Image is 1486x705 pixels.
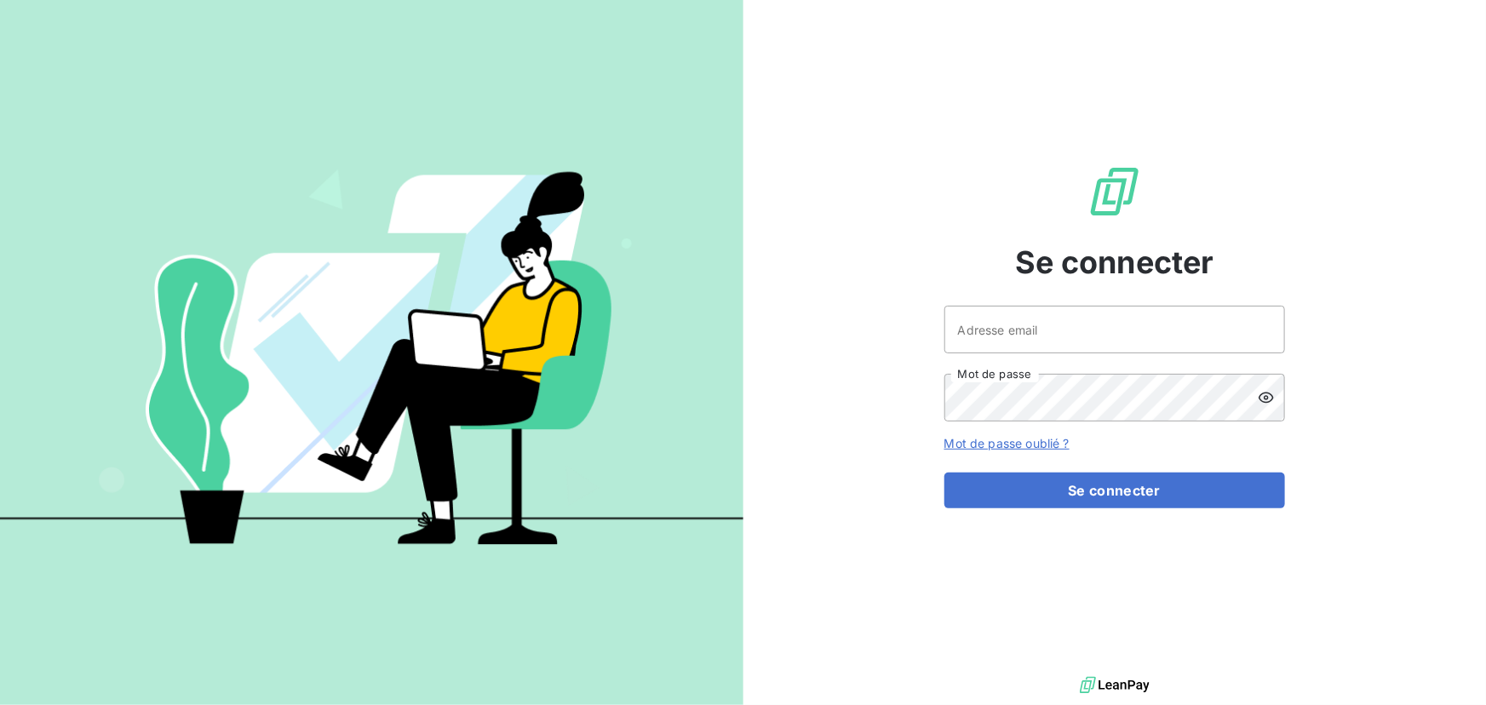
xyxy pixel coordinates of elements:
[1015,239,1214,285] span: Se connecter
[944,436,1070,450] a: Mot de passe oublié ?
[944,306,1285,353] input: placeholder
[1080,673,1150,698] img: logo
[1087,164,1142,219] img: Logo LeanPay
[944,473,1285,508] button: Se connecter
